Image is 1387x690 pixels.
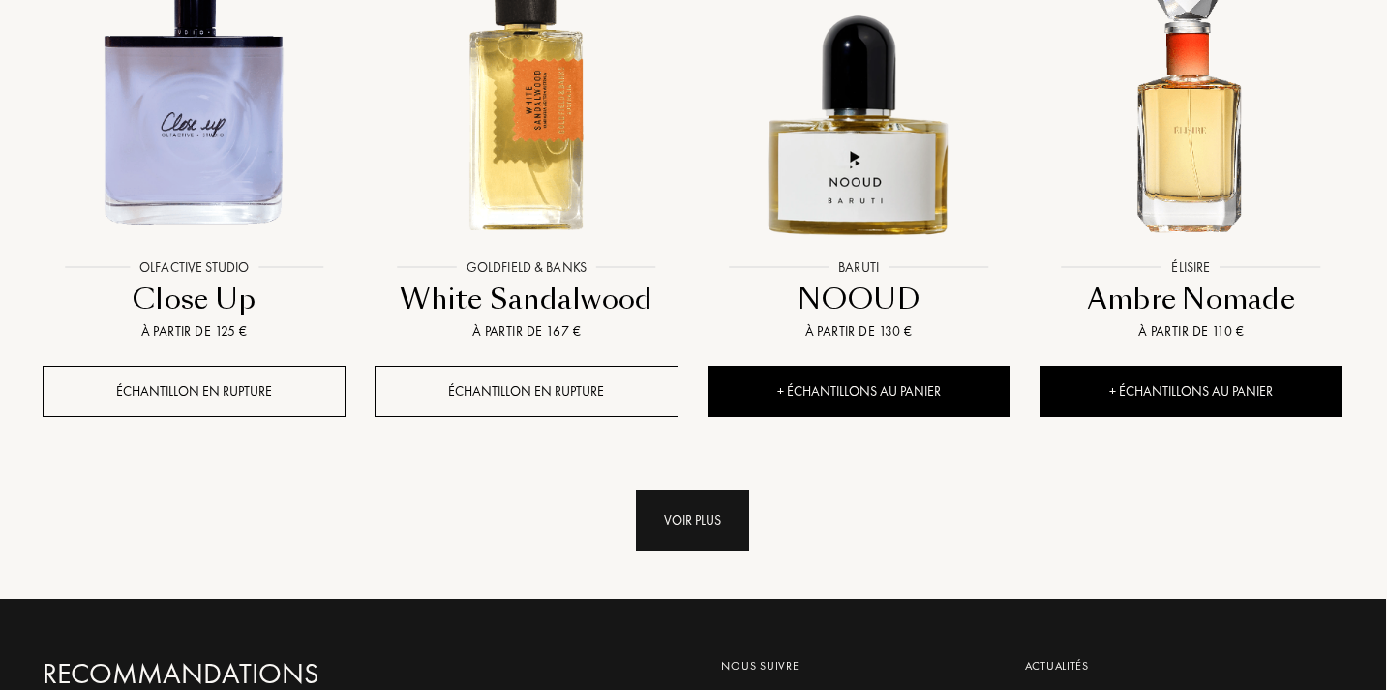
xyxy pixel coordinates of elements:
[721,657,995,675] div: Nous suivre
[1025,657,1328,675] div: Actualités
[1040,366,1342,417] div: + Échantillons au panier
[50,321,338,342] div: À partir de 125 €
[1047,321,1335,342] div: À partir de 110 €
[382,321,670,342] div: À partir de 167 €
[708,366,1010,417] div: + Échantillons au panier
[43,366,346,417] div: Échantillon en rupture
[375,366,678,417] div: Échantillon en rupture
[715,321,1003,342] div: À partir de 130 €
[636,490,749,551] div: Voir plus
